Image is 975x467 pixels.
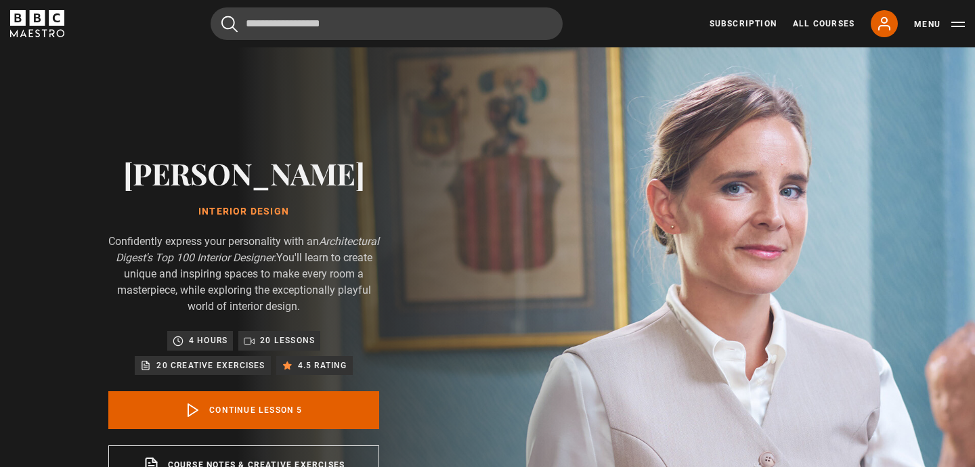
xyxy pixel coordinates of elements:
[211,7,563,40] input: Search
[156,359,265,372] p: 20 creative exercises
[221,16,238,32] button: Submit the search query
[710,18,777,30] a: Subscription
[108,391,379,429] a: Continue lesson 5
[189,334,227,347] p: 4 hours
[793,18,854,30] a: All Courses
[108,156,379,190] h2: [PERSON_NAME]
[108,206,379,217] h1: Interior Design
[914,18,965,31] button: Toggle navigation
[298,359,347,372] p: 4.5 rating
[108,234,379,315] p: Confidently express your personality with an You'll learn to create unique and inspiring spaces t...
[260,334,315,347] p: 20 lessons
[10,10,64,37] svg: BBC Maestro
